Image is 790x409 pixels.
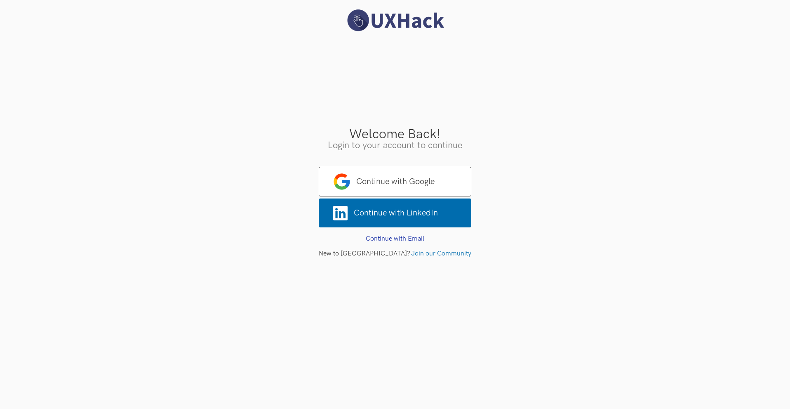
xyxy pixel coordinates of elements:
a: Join our Community [411,250,471,258]
img: google-logo.png [334,173,350,190]
h3: Welcome Back! [6,128,784,141]
span: New to [GEOGRAPHIC_DATA]? [319,250,410,258]
a: Continue with Google [319,167,471,196]
a: Continue with Email [366,235,424,243]
h3: Login to your account to continue [6,141,784,150]
img: UXHack logo [343,8,447,33]
a: Continue with LinkedIn [319,199,471,227]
